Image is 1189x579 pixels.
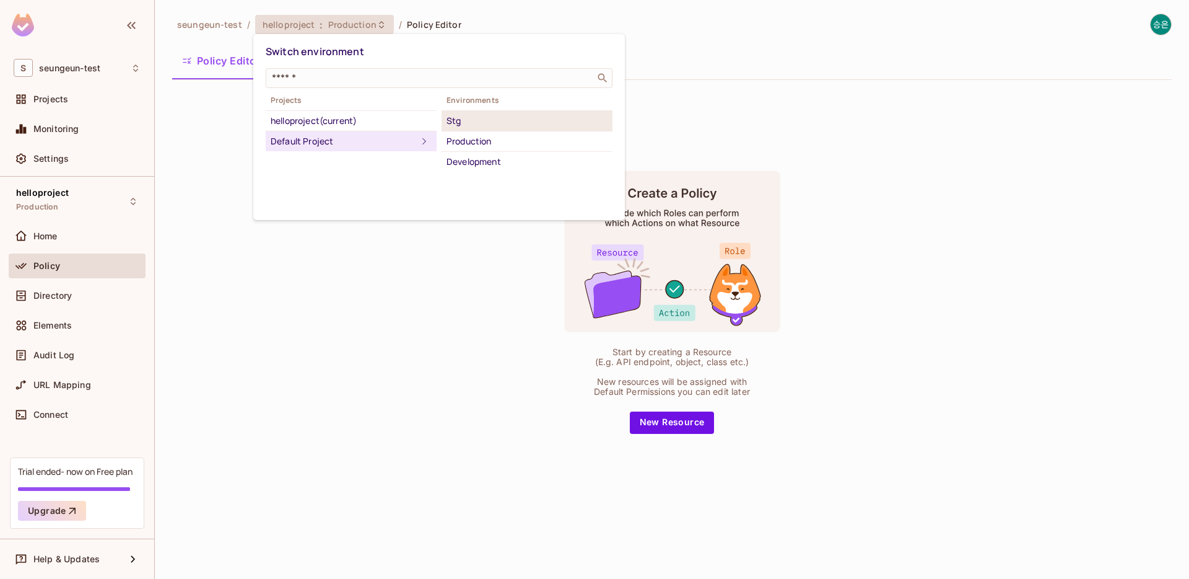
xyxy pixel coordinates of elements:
[446,134,608,149] div: Production
[442,95,612,105] span: Environments
[446,113,608,128] div: Stg
[271,134,417,149] div: Default Project
[446,154,608,169] div: Development
[266,45,364,58] span: Switch environment
[271,113,432,128] div: helloproject (current)
[266,95,437,105] span: Projects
